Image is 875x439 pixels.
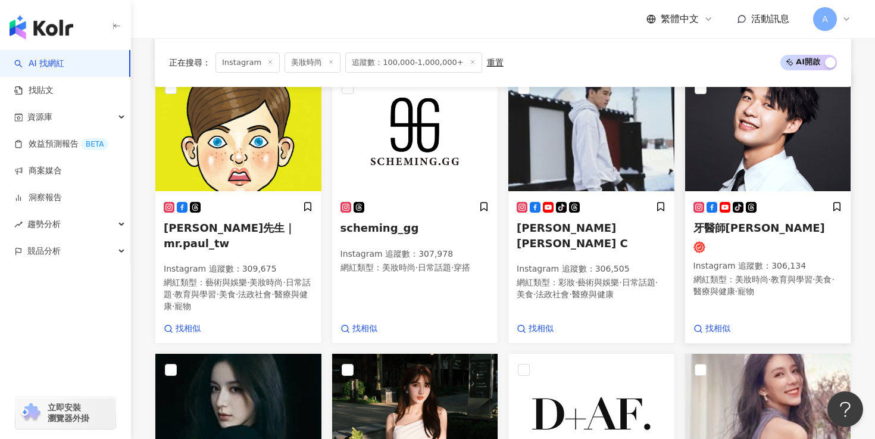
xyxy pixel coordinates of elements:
a: 洞察報告 [14,192,62,204]
span: · [415,263,418,272]
span: · [832,275,834,284]
span: 日常話題 [164,278,311,299]
img: logo [10,15,73,39]
p: 網紅類型 ： [517,277,666,300]
span: 美妝時尚 [285,52,340,73]
span: 醫療與健康 [693,287,735,296]
span: 繁體中文 [661,13,699,26]
span: 活動訊息 [751,13,789,24]
span: 美食 [815,275,832,284]
p: Instagram 追蹤數 ： 306,134 [693,260,843,272]
span: [PERSON_NAME][PERSON_NAME] C [517,222,628,249]
span: · [236,289,238,299]
span: 找相似 [529,323,554,335]
span: 追蹤數：100,000-1,000,000+ [345,52,482,73]
span: 日常話題 [622,278,655,287]
span: 美食 [517,289,533,299]
span: 正在搜尋 ： [169,58,211,67]
a: KOL Avatar[PERSON_NAME]先生｜mr.paul_twInstagram 追蹤數：309,675網紅類型：藝術與娛樂·美妝時尚·日常話題·教育與學習·美食·法政社會·醫療與健康... [155,71,322,344]
span: 找相似 [352,323,377,335]
span: 牙醫師[PERSON_NAME] [693,222,825,234]
span: · [172,301,174,311]
a: 找相似 [693,323,730,335]
span: 藝術與娛樂 [205,278,247,287]
div: 重置 [487,58,504,67]
span: · [283,278,285,287]
span: · [216,289,218,299]
p: Instagram 追蹤數 ： 309,675 [164,263,313,275]
span: 醫療與健康 [572,289,614,299]
span: 找相似 [176,323,201,335]
span: · [247,278,249,287]
a: chrome extension立即安裝 瀏覽器外掛 [15,397,115,429]
p: Instagram 追蹤數 ： 306,505 [517,263,666,275]
span: rise [14,220,23,229]
span: 找相似 [705,323,730,335]
span: · [575,278,577,287]
span: · [812,275,815,284]
span: 美妝時尚 [382,263,415,272]
img: KOL Avatar [685,72,851,191]
span: · [768,275,771,284]
span: scheming_gg [340,222,419,234]
span: · [619,278,621,287]
a: 找相似 [340,323,377,335]
a: KOL Avatar[PERSON_NAME][PERSON_NAME] CInstagram 追蹤數：306,505網紅類型：彩妝·藝術與娛樂·日常話題·美食·法政社會·醫療與健康找相似 [508,71,675,344]
a: 效益預測報告BETA [14,138,108,150]
span: 立即安裝 瀏覽器外掛 [48,402,89,424]
span: · [655,278,658,287]
span: 日常話題 [418,263,451,272]
a: 找相似 [164,323,201,335]
span: 資源庫 [27,104,52,130]
p: 網紅類型 ： [164,277,313,312]
span: 法政社會 [536,289,569,299]
span: · [735,287,737,296]
span: 法政社會 [238,289,271,299]
span: · [451,263,454,272]
span: · [172,289,174,299]
span: 教育與學習 [174,289,216,299]
iframe: Help Scout Beacon - Open [827,391,863,427]
img: chrome extension [19,403,42,422]
span: 美妝時尚 [249,278,283,287]
span: Instagram [215,52,280,73]
img: KOL Avatar [508,72,674,191]
span: 穿搭 [454,263,470,272]
a: searchAI 找網紅 [14,58,64,70]
span: 美妝時尚 [735,275,768,284]
span: 競品分析 [27,238,61,264]
span: · [533,289,536,299]
p: 網紅類型 ： [340,262,490,274]
a: 商案媒合 [14,165,62,177]
span: · [569,289,571,299]
img: KOL Avatar [155,72,321,191]
img: KOL Avatar [332,72,498,191]
span: 彩妝 [558,278,575,287]
span: 醫療與健康 [164,289,308,311]
a: 找貼文 [14,85,54,96]
a: KOL Avatarscheming_ggInstagram 追蹤數：307,978網紅類型：美妝時尚·日常話題·穿搭找相似 [332,71,499,344]
span: 教育與學習 [771,275,812,284]
span: 趨勢分析 [27,211,61,238]
p: 網紅類型 ： [693,274,843,297]
span: 美食 [219,289,236,299]
span: 藝術與娛樂 [577,278,619,287]
span: A [822,13,828,26]
a: 找相似 [517,323,554,335]
a: KOL Avatar牙醫師[PERSON_NAME]Instagram 追蹤數：306,134網紅類型：美妝時尚·教育與學習·美食·醫療與健康·寵物找相似 [685,71,852,344]
span: 寵物 [737,287,754,296]
span: · [271,289,274,299]
p: Instagram 追蹤數 ： 307,978 [340,248,490,260]
span: 寵物 [174,301,191,311]
span: [PERSON_NAME]先生｜mr.paul_tw [164,222,295,249]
